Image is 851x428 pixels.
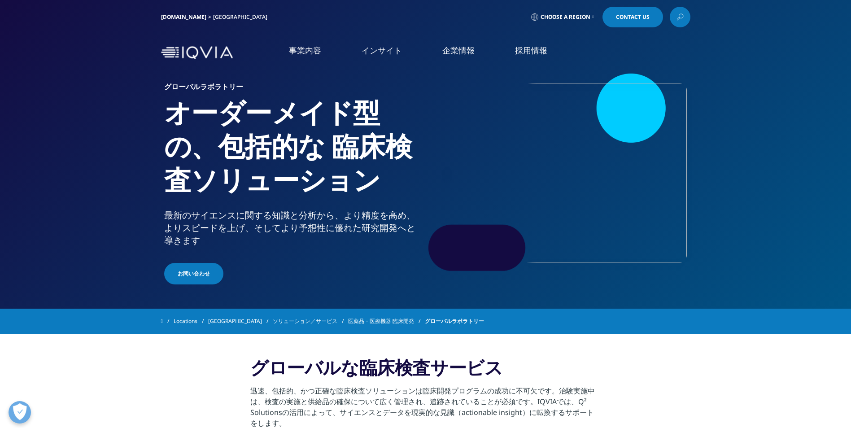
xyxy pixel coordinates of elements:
[602,7,663,27] a: Contact Us
[161,13,206,21] a: [DOMAIN_NAME]
[348,313,425,329] a: 医薬品・医療機器 臨床開発
[164,83,422,96] h6: グローバルラボラトリー
[250,356,601,385] h3: グローバルな臨床検査サービス
[164,96,422,209] h1: オーダーメイド型の、包括的な 臨床検査ソリューション
[541,13,590,21] span: Choose a Region
[236,31,690,74] nav: Primary
[164,209,422,247] div: 最新のサイエンスに関する知識と分析から、より精度を高め、よりスピードを上げ、そしてより予想性に優れた研究開発へと導きます
[425,313,484,329] span: グローバルラボラトリー
[289,45,321,56] a: 事業内容
[447,83,687,262] img: 033_pipette-and-test-tubes.jpg
[208,313,273,329] a: [GEOGRAPHIC_DATA]
[616,14,650,20] span: Contact Us
[442,45,475,56] a: 企業情報
[515,45,547,56] a: 採用情報
[178,270,210,278] span: お問い合わせ
[9,401,31,424] button: 優先設定センターを開く
[164,263,223,284] a: お問い合わせ
[213,13,271,21] div: [GEOGRAPHIC_DATA]
[273,313,348,329] a: ソリューション／サービス
[174,313,208,329] a: Locations
[362,45,402,56] a: インサイト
